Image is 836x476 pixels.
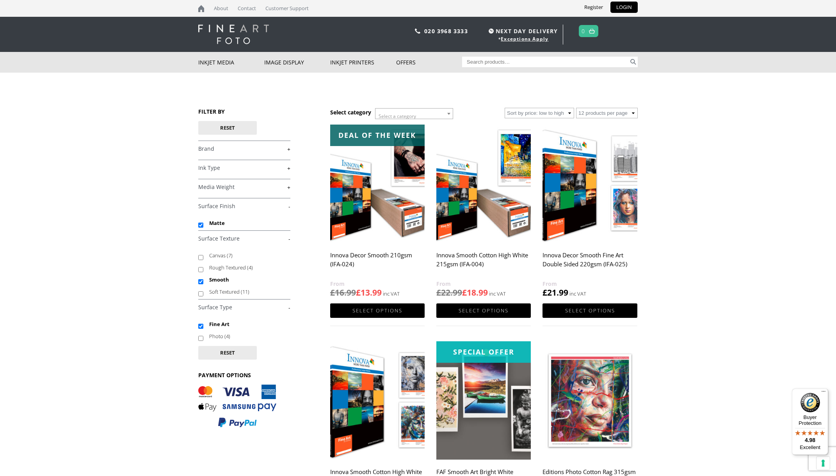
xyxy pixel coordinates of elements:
span: NEXT DAY DELIVERY [487,27,558,36]
h2: Innova Smooth Cotton High White 215gsm (IFA-004) [436,248,531,279]
button: Menu [819,389,828,398]
label: Canvas [209,250,283,262]
button: Trusted Shops TrustmarkBuyer Protection4.98Excellent [792,389,828,455]
span: (7) [227,252,233,259]
a: Deal of the week Innova Decor Smooth 210gsm (IFA-024) £16.99£13.99 [330,125,425,298]
span: £ [330,287,335,298]
bdi: 13.99 [356,287,382,298]
img: Innova Smooth Cotton High White 215gsm (IFA-004) [436,125,531,243]
span: £ [436,287,441,298]
h4: Media Weight [198,179,290,194]
a: + [198,164,290,172]
span: £ [356,287,361,298]
img: FAF Smooth Art Bright White Cotton 300gsm [436,341,531,460]
h3: FILTER BY [198,108,290,115]
img: time.svg [489,29,494,34]
img: Trusted Shops Trustmark [800,393,820,412]
img: basket.svg [589,29,595,34]
img: phone.svg [415,29,420,34]
span: Select a category [379,113,416,119]
p: Excellent [792,444,828,451]
p: Buyer Protection [792,414,828,426]
label: Soft Textured [209,286,283,298]
a: Inkjet Printers [330,52,396,73]
img: Editions Photo Cotton Rag 315gsm (IFA-011) [543,341,637,460]
h3: PAYMENT OPTIONS [198,371,290,379]
img: Innova Smooth Cotton High White Double Sided 225gsm (IFA-005) [330,341,425,460]
a: Register [578,2,609,13]
button: Reset [198,346,257,360]
h4: Surface Finish [198,198,290,214]
h4: Surface Texture [198,230,290,246]
a: Select options for “Innova Smooth Cotton High White 215gsm (IFA-004)” [436,303,531,318]
a: Offers [396,52,462,73]
h4: Ink Type [198,160,290,175]
a: Innova Smooth Cotton High White 215gsm (IFA-004) £22.99£18.99 [436,125,531,298]
label: Fine Art [209,318,283,330]
a: 020 3968 3333 [424,27,468,35]
a: - [198,235,290,242]
a: Select options for “Innova Decor Smooth 210gsm (IFA-024)” [330,303,425,318]
img: Innova Decor Smooth Fine Art Double Sided 220gsm (IFA-025) [543,125,637,243]
a: Inkjet Media [198,52,264,73]
button: Your consent preferences for tracking technologies [816,456,830,470]
span: 4.98 [805,437,815,443]
button: Search [629,57,638,67]
h3: Select category [330,109,371,116]
h2: Innova Decor Smooth 210gsm (IFA-024) [330,248,425,279]
img: logo-white.svg [198,25,269,44]
span: (4) [224,333,230,340]
button: Reset [198,121,257,135]
bdi: 18.99 [462,287,488,298]
label: Rough Textured [209,262,283,274]
span: £ [543,287,547,298]
h2: Innova Decor Smooth Fine Art Double Sided 220gsm (IFA-025) [543,248,637,279]
a: Innova Decor Smooth Fine Art Double Sided 220gsm (IFA-025) £21.99 [543,125,637,298]
label: Smooth [209,274,283,286]
img: PAYMENT OPTIONS [198,385,276,428]
a: Exceptions Apply [501,36,548,42]
a: Select options for “Innova Decor Smooth Fine Art Double Sided 220gsm (IFA-025)” [543,303,637,318]
bdi: 16.99 [330,287,356,298]
a: - [198,203,290,210]
span: (11) [241,288,249,295]
a: 0 [582,25,585,37]
img: Innova Decor Smooth 210gsm (IFA-024) [330,125,425,243]
a: Image Display [264,52,330,73]
span: £ [462,287,467,298]
a: + [198,184,290,191]
h4: Brand [198,141,290,156]
div: Special Offer [436,341,531,363]
bdi: 22.99 [436,287,462,298]
bdi: 21.99 [543,287,568,298]
a: - [198,304,290,311]
label: Matte [209,217,283,229]
label: Photo [209,330,283,342]
a: + [198,145,290,153]
div: Deal of the week [330,125,425,146]
select: Shop order [505,108,574,118]
input: Search products… [462,57,629,67]
span: (4) [247,264,253,271]
h4: Surface Type [198,299,290,315]
a: LOGIN [610,2,638,13]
